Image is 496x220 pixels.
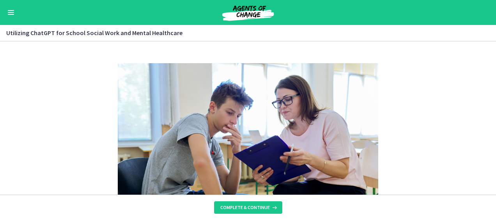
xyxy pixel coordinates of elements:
[214,201,282,214] button: Complete & continue
[201,3,295,22] img: Agents of Change
[6,28,480,37] h3: Utilizing ChatGPT for School Social Work and Mental Healthcare
[220,204,270,211] span: Complete & continue
[6,8,16,17] button: Enable menu
[118,63,378,210] img: Slides_for_Title_Slides_for_ChatGPT_and_AI_for_Social_Work_%289%29.png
